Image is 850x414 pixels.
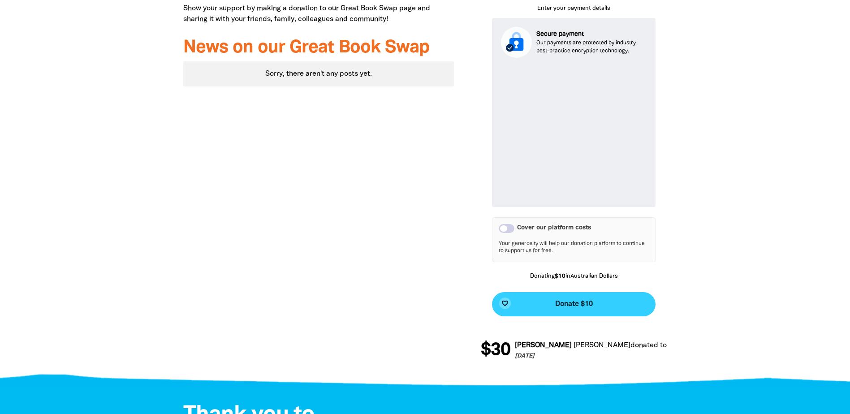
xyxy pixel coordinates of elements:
[183,61,454,86] div: Sorry, there aren't any posts yet.
[492,292,656,316] button: favorite_borderDonate $10
[492,4,656,13] p: Enter your payment details
[536,39,647,55] p: Our payments are protected by industry best-practice encryption technology.
[630,342,667,349] span: donated to
[574,342,630,349] em: [PERSON_NAME]
[183,61,454,86] div: Paginated content
[499,65,648,200] iframe: Secure payment input frame
[481,336,667,374] div: Donation stream
[501,300,509,307] i: favorite_border
[515,342,572,349] em: [PERSON_NAME]
[515,352,782,361] p: [DATE]
[536,30,647,39] p: Secure payment
[183,38,454,58] h3: News on our Great Book Swap
[499,224,514,233] button: Cover our platform costs
[499,240,649,255] p: Your generosity will help our donation platform to continue to support us for free.
[481,341,510,359] span: $30
[492,272,656,281] p: Donating in Australian Dollars
[555,274,565,279] b: $10
[555,301,593,308] span: Donate $10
